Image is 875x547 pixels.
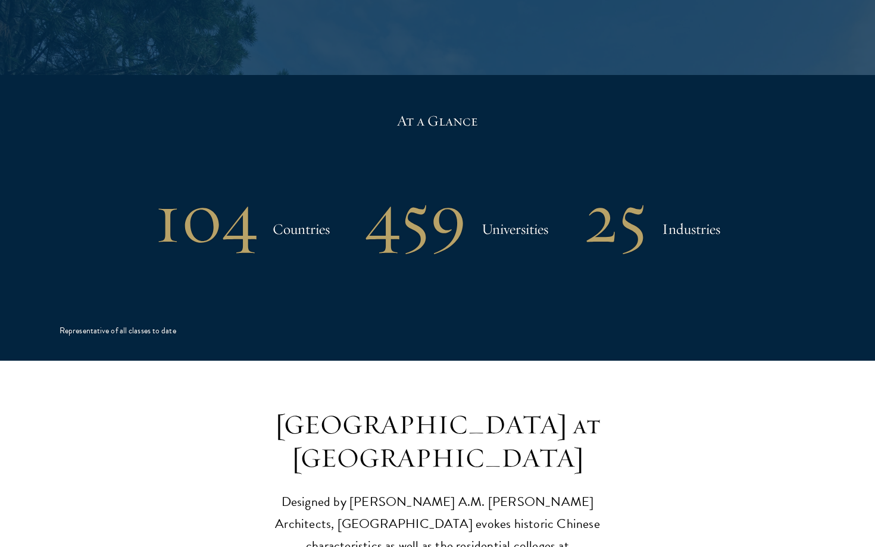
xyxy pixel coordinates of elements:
h3: [GEOGRAPHIC_DATA] at [GEOGRAPHIC_DATA] [253,408,622,475]
h1: 104 [155,187,258,249]
div: Representative of all classes to date [60,325,176,337]
h1: 25 [584,187,647,249]
h1: 459 [365,187,467,249]
h3: Universities [482,217,548,241]
h3: Industries [662,217,720,241]
h5: At a Glance [60,111,815,131]
h3: Countries [273,217,330,241]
